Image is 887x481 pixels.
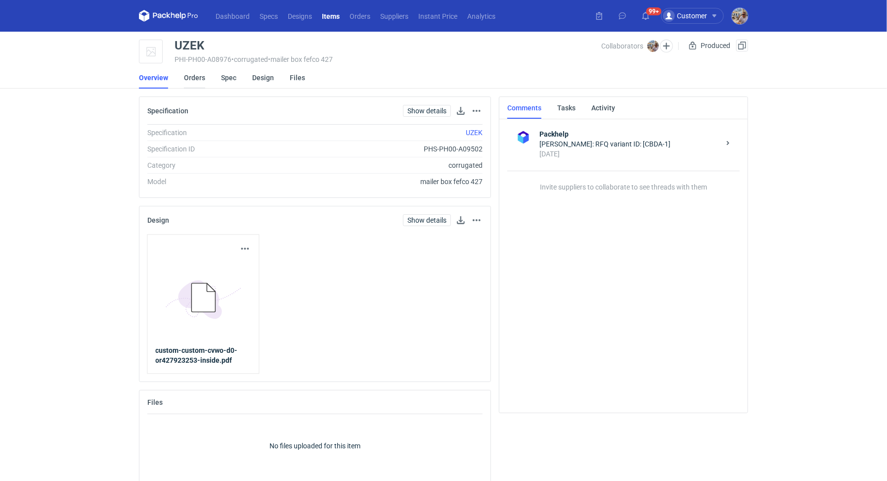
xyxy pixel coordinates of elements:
h2: Specification [147,107,188,115]
img: Packhelp [515,129,532,145]
a: Design [252,67,274,89]
a: Orders [184,67,205,89]
h2: Files [147,398,163,406]
a: Overview [139,67,168,89]
div: Category [147,160,281,170]
span: • corrugated [231,55,268,63]
div: [DATE] [539,149,720,159]
img: Michał Palasek [732,8,748,24]
a: Analytics [462,10,500,22]
div: PHS-PH00-A09502 [281,144,483,154]
div: UZEK [175,40,204,51]
strong: custom-custom-cvwo-d0-or427923253-inside.pdf [156,347,238,365]
div: Produced [687,40,732,51]
a: Show details [403,105,451,117]
a: Orders [345,10,375,22]
svg: Packhelp Pro [139,10,198,22]
a: Comments [507,97,541,119]
button: Actions [471,214,483,226]
a: Suppliers [375,10,413,22]
button: Edit collaborators [660,40,673,52]
strong: Packhelp [539,129,720,139]
button: Actions [239,243,251,255]
h2: Design [147,216,169,224]
div: [PERSON_NAME]: RFQ variant ID: [CBDA-1] [539,139,720,149]
p: No files uploaded for this item [269,441,360,451]
a: Items [317,10,345,22]
div: PHI-PH00-A08976 [175,55,601,63]
a: Show details [403,214,451,226]
div: Specification [147,128,281,138]
a: Files [290,67,305,89]
span: Collaborators [601,42,643,50]
button: 99+ [638,8,654,24]
a: Dashboard [211,10,255,22]
a: Designs [283,10,317,22]
div: mailer box fefco 427 [281,177,483,187]
a: custom-custom-cvwo-d0-or427923253-inside.pdf [156,346,251,366]
div: Customer [663,10,707,22]
button: Actions [471,105,483,117]
div: Specification ID [147,144,281,154]
span: • mailer box fefco 427 [268,55,333,63]
a: Activity [591,97,615,119]
button: Download design [455,214,467,226]
a: UZEK [466,129,483,137]
a: Instant Price [413,10,462,22]
div: Model [147,177,281,187]
a: Specs [255,10,283,22]
button: Download specification [455,105,467,117]
button: Duplicate Item [736,40,748,51]
div: corrugated [281,160,483,170]
a: Tasks [557,97,576,119]
button: Customer [661,8,732,24]
a: Spec [221,67,236,89]
p: Invite suppliers to collaborate to see threads with them [507,171,740,191]
img: Michał Palasek [647,40,659,52]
